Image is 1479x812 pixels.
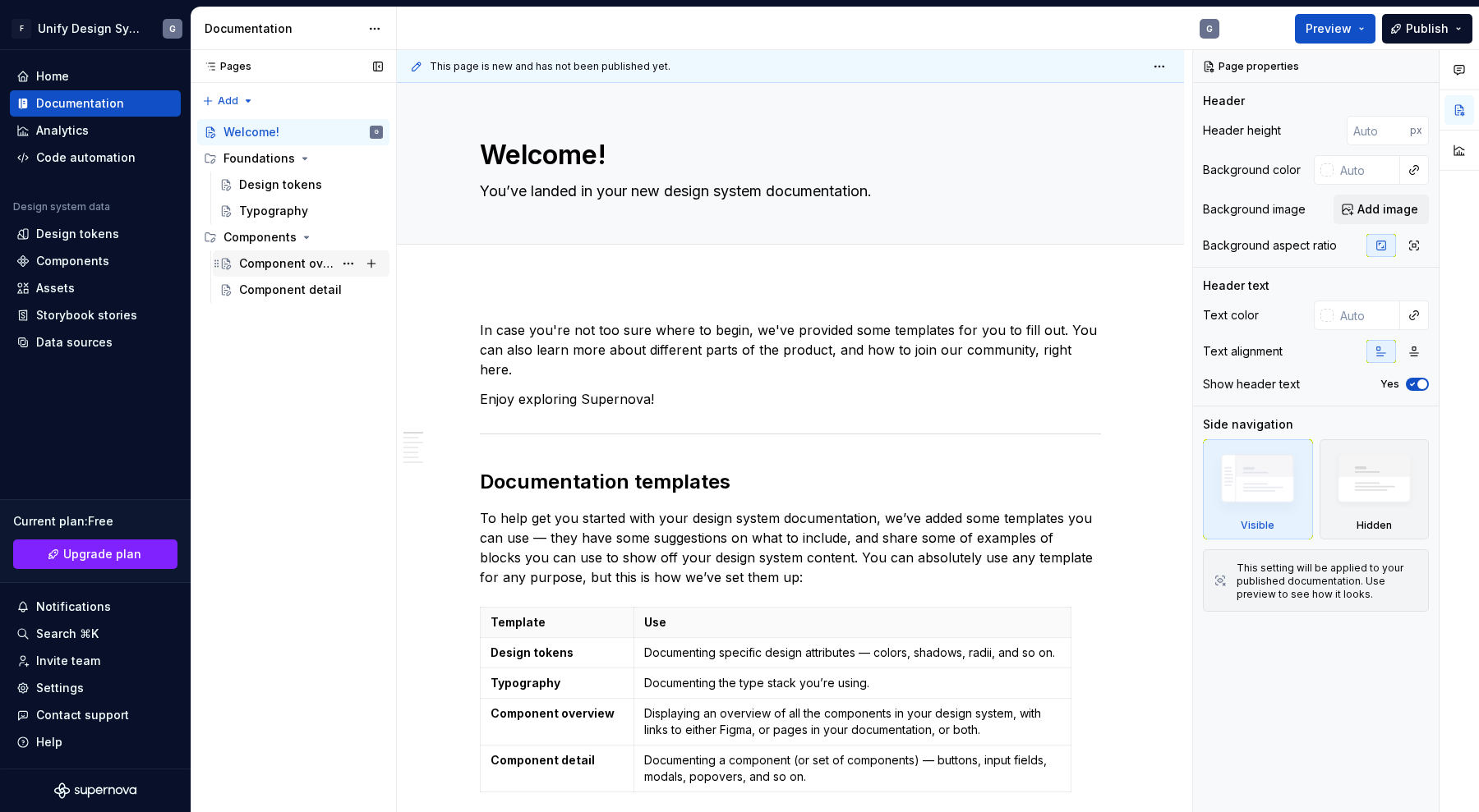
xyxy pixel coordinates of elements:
[491,753,595,767] strong: Component detail
[36,307,137,323] div: Storybook stories
[644,614,1060,631] p: Use
[644,675,1060,691] p: Documenting the type stack you’re using.
[491,645,574,659] strong: Design tokens
[491,706,615,720] strong: Component overview
[1295,14,1375,44] button: Preview
[480,508,1101,587] p: To help get you started with your design system documentation, we’ve added some templates you can...
[223,150,295,167] div: Foundations
[1334,195,1429,224] button: Add image
[239,177,322,193] div: Design tokens
[1382,14,1472,44] button: Publish
[1410,124,1422,137] p: px
[10,275,181,301] a: Assets
[491,614,624,631] p: Template
[36,68,69,85] div: Home
[1306,21,1352,37] span: Preview
[169,22,176,35] div: G
[218,94,238,108] span: Add
[10,702,181,728] button: Contact support
[1203,278,1269,294] div: Header text
[1203,439,1313,539] div: Visible
[36,599,111,615] div: Notifications
[223,124,279,140] div: Welcome!
[1203,122,1281,139] div: Header height
[54,782,136,799] svg: Supernova Logo
[430,60,670,73] span: This page is new and has not been published yet.
[1203,416,1293,433] div: Side navigation
[239,282,342,298] div: Component detail
[644,645,1060,661] p: Documenting specific design attributes — colors, shadows, radii, and so on.
[197,89,259,112] button: Add
[3,11,187,46] button: FUnify Design SystemG
[1203,162,1301,178] div: Background color
[1203,201,1306,218] div: Background image
[1203,93,1245,109] div: Header
[10,145,181,171] a: Code automation
[36,149,136,166] div: Code automation
[1203,376,1300,392] div: Show header text
[1406,21,1449,37] span: Publish
[644,752,1060,785] p: Documenting a component (or set of components) — buttons, input fields, modals, popovers, and so on.
[13,513,177,530] div: Current plan : Free
[205,21,360,37] div: Documentation
[375,124,379,140] div: G
[1357,519,1392,532] div: Hidden
[10,63,181,89] a: Home
[1320,439,1430,539] div: Hidden
[63,546,141,562] span: Upgrade plan
[36,122,89,139] div: Analytics
[239,203,308,219] div: Typography
[1237,562,1418,601] div: This setting will be applied to your published documentation. Use preview to see how it looks.
[10,248,181,274] a: Components
[491,676,560,690] strong: Typography
[13,200,110,213] div: Design system data
[239,255,334,272] div: Component overview
[197,119,389,145] a: Welcome!G
[38,21,143,37] div: Unify Design System
[10,729,181,755] button: Help
[1380,378,1399,391] label: Yes
[10,329,181,356] a: Data sources
[213,198,389,224] a: Typography
[644,705,1060,738] p: Displaying an overview of all the components in your design system, with links to either Figma, o...
[36,95,124,112] div: Documentation
[197,60,251,73] div: Pages
[10,648,181,674] a: Invite team
[36,707,129,723] div: Contact support
[10,675,181,701] a: Settings
[10,221,181,247] a: Design tokens
[36,680,84,696] div: Settings
[1357,201,1418,218] span: Add image
[36,626,99,642] div: Search ⌘K
[480,320,1101,379] p: In case you're not too sure where to begin, we've provided some templates for you to fill out. Yo...
[10,621,181,647] button: Search ⌘K
[10,117,181,144] a: Analytics
[10,302,181,328] a: Storybook stories
[1203,237,1337,254] div: Background aspect ratio
[10,90,181,117] a: Documentation
[12,19,31,39] div: F
[1241,519,1274,532] div: Visible
[13,539,177,569] a: Upgrade plan
[197,119,389,303] div: Page tree
[1206,22,1213,35] div: G
[36,226,119,242] div: Design tokens
[480,389,1101,409] p: Enjoy exploring Supernova!
[1334,155,1400,185] input: Auto
[1203,343,1283,360] div: Text alignment
[213,250,389,277] a: Component overview
[1203,307,1259,323] div: Text color
[223,229,297,245] div: Components
[1334,300,1400,330] input: Auto
[36,280,75,296] div: Assets
[197,224,389,250] div: Components
[477,135,1098,175] textarea: Welcome!
[36,334,113,351] div: Data sources
[197,145,389,172] div: Foundations
[480,469,1101,495] h2: Documentation templates
[213,277,389,303] a: Component detail
[10,594,181,620] button: Notifications
[1347,116,1410,145] input: Auto
[213,172,389,198] a: Design tokens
